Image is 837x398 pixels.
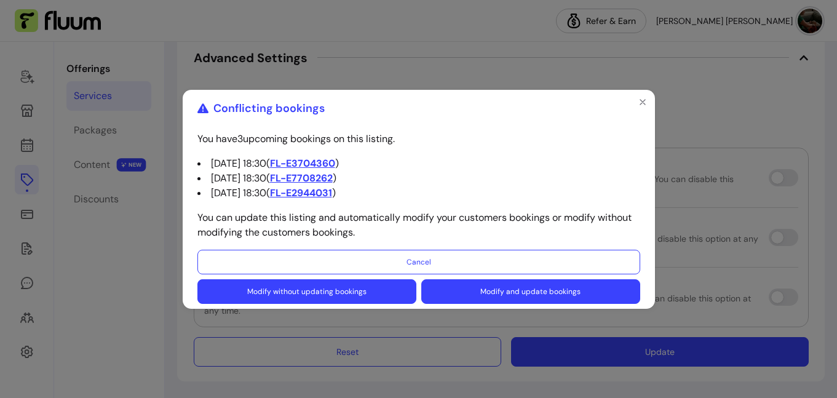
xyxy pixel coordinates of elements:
[197,100,325,117] div: Conflicting bookings
[421,279,640,304] button: Modify and update bookings
[197,171,640,186] li: [DATE] 18:30 ( )
[197,250,640,274] button: Cancel
[270,172,333,185] span: FL-E7708262
[197,279,416,304] button: Modify without updating bookings
[197,210,640,240] p: You can update this listing and automatically modify your customers bookings or modify without mo...
[197,186,640,201] li: [DATE] 18:30 ( )
[197,156,640,171] li: [DATE] 18:30 ( )
[270,157,335,170] span: FL-E3704360
[633,92,653,112] button: Close
[197,132,640,146] p: You have 3 upcoming bookings on this listing.
[270,186,332,199] span: FL-E2944031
